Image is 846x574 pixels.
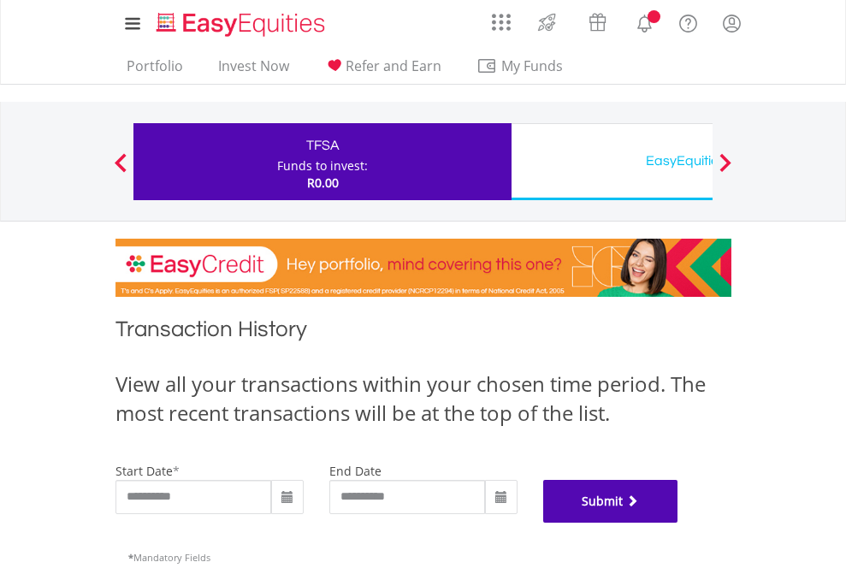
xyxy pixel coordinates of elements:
[115,370,731,429] div: View all your transactions within your chosen time period. The most recent transactions will be a...
[307,175,339,191] span: R0.00
[572,4,623,36] a: Vouchers
[115,239,731,297] img: EasyCredit Promotion Banner
[476,55,589,77] span: My Funds
[115,314,731,352] h1: Transaction History
[153,10,332,38] img: EasyEquities_Logo.png
[666,4,710,38] a: FAQ's and Support
[533,9,561,36] img: thrive-v2.svg
[277,157,368,175] div: Funds to invest:
[104,162,138,179] button: Previous
[115,463,173,479] label: start date
[346,56,441,75] span: Refer and Earn
[317,57,448,84] a: Refer and Earn
[543,480,678,523] button: Submit
[492,13,511,32] img: grid-menu-icon.svg
[211,57,296,84] a: Invest Now
[583,9,612,36] img: vouchers-v2.svg
[481,4,522,32] a: AppsGrid
[144,133,501,157] div: TFSA
[708,162,742,179] button: Next
[120,57,190,84] a: Portfolio
[150,4,332,38] a: Home page
[623,4,666,38] a: Notifications
[710,4,754,42] a: My Profile
[329,463,382,479] label: end date
[128,551,210,564] span: Mandatory Fields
